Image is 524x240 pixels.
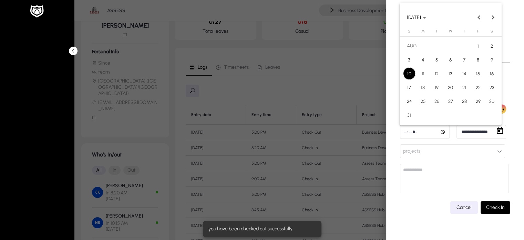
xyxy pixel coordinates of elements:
span: 11 [417,67,429,80]
span: 14 [458,67,471,80]
span: 23 [486,81,498,94]
button: Aug 2, 2025 [485,39,499,53]
button: Aug 8, 2025 [471,53,485,67]
span: 1 [472,40,484,52]
button: Aug 9, 2025 [485,53,499,67]
button: Aug 31, 2025 [402,108,416,122]
button: Aug 27, 2025 [444,94,458,108]
button: Aug 22, 2025 [471,80,485,94]
span: 29 [472,95,484,107]
button: Aug 4, 2025 [416,53,430,67]
button: Aug 23, 2025 [485,80,499,94]
span: 20 [444,81,457,94]
span: 30 [486,95,498,107]
span: 21 [458,81,471,94]
td: AUG [402,39,471,53]
span: 15 [472,67,484,80]
span: 24 [403,95,415,107]
button: Aug 1, 2025 [471,39,485,53]
span: 16 [486,67,498,80]
span: M [421,29,425,33]
span: 25 [417,95,429,107]
button: Aug 14, 2025 [458,67,471,80]
span: S [491,29,493,33]
span: 5 [431,54,443,66]
button: Aug 21, 2025 [458,80,471,94]
button: Aug 5, 2025 [430,53,444,67]
button: Aug 11, 2025 [416,67,430,80]
button: Aug 26, 2025 [430,94,444,108]
button: Aug 6, 2025 [444,53,458,67]
span: 4 [417,54,429,66]
button: Aug 29, 2025 [471,94,485,108]
span: 22 [472,81,484,94]
button: Aug 13, 2025 [444,67,458,80]
span: 3 [403,54,415,66]
span: 6 [444,54,457,66]
span: 13 [444,67,457,80]
span: 12 [431,67,443,80]
span: 7 [458,54,471,66]
span: 27 [444,95,457,107]
button: Aug 3, 2025 [402,53,416,67]
span: 19 [431,81,443,94]
button: Aug 12, 2025 [430,67,444,80]
span: 18 [417,81,429,94]
button: Aug 17, 2025 [402,80,416,94]
span: F [477,29,479,33]
button: Previous month [472,10,486,24]
button: Aug 30, 2025 [485,94,499,108]
button: Next month [486,10,500,24]
button: Aug 16, 2025 [485,67,499,80]
button: Aug 19, 2025 [430,80,444,94]
span: T [435,29,438,33]
button: Choose month and year [404,11,429,23]
span: 17 [403,81,415,94]
span: 9 [486,54,498,66]
span: T [463,29,465,33]
span: 8 [472,54,484,66]
span: W [449,29,452,33]
span: 28 [458,95,471,107]
span: S [408,29,410,33]
button: Aug 25, 2025 [416,94,430,108]
button: Aug 18, 2025 [416,80,430,94]
span: 2 [486,40,498,52]
button: Aug 24, 2025 [402,94,416,108]
button: Aug 28, 2025 [458,94,471,108]
span: 26 [431,95,443,107]
button: Aug 7, 2025 [458,53,471,67]
span: 31 [403,109,415,121]
button: Aug 10, 2025 [402,67,416,80]
button: Aug 20, 2025 [444,80,458,94]
span: [DATE] [407,15,421,20]
span: 10 [403,67,415,80]
button: Aug 15, 2025 [471,67,485,80]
